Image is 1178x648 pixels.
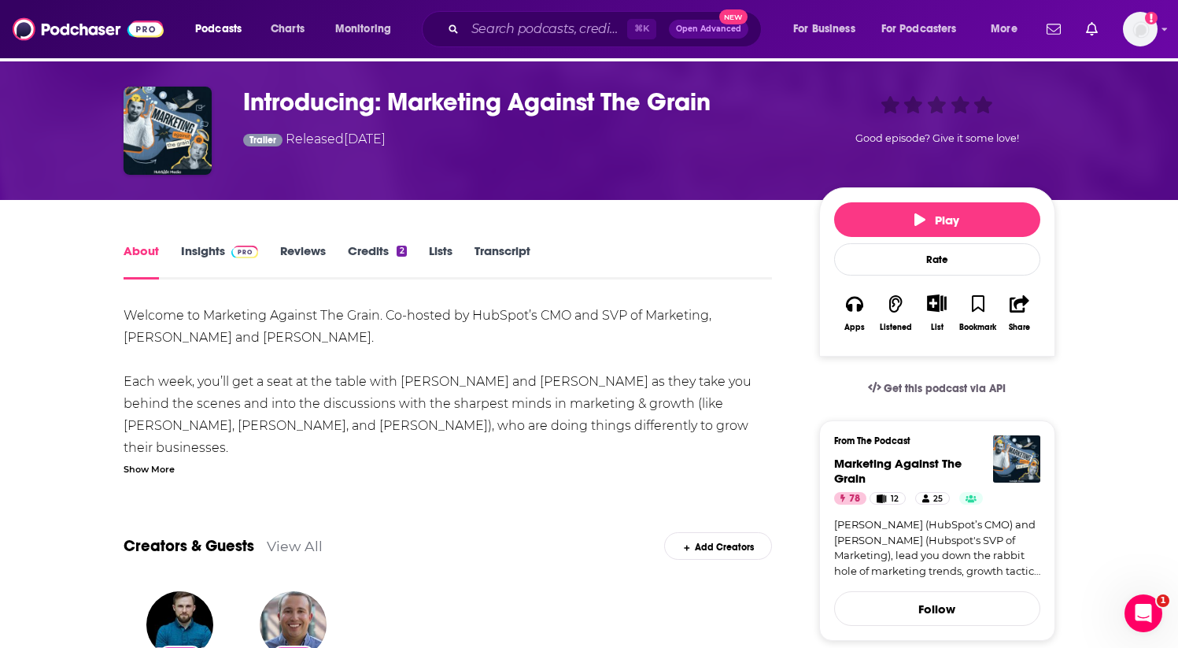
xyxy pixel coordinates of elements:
[664,532,772,560] div: Add Creators
[921,294,953,312] button: Show More Button
[875,284,916,342] button: Listened
[280,243,326,280] a: Reviews
[348,243,406,280] a: Credits2
[676,25,741,33] span: Open Advanced
[891,491,899,507] span: 12
[916,284,957,342] div: Show More ButtonList
[834,243,1040,276] div: Rate
[782,17,875,42] button: open menu
[465,17,627,42] input: Search podcasts, credits, & more...
[933,491,943,507] span: 25
[915,492,950,505] a: 25
[959,323,996,332] div: Bookmark
[881,18,957,40] span: For Podcasters
[249,135,276,145] span: Trailer
[991,18,1017,40] span: More
[871,17,980,42] button: open menu
[124,243,159,280] a: About
[834,435,1028,446] h3: From The Podcast
[429,243,452,280] a: Lists
[870,492,905,505] a: 12
[1123,12,1158,46] img: User Profile
[335,18,391,40] span: Monitoring
[880,323,912,332] div: Listened
[834,284,875,342] button: Apps
[993,435,1040,483] img: Marketing Against The Grain
[1040,16,1067,43] a: Show notifications dropdown
[437,11,777,47] div: Search podcasts, credits, & more...
[914,213,959,228] span: Play
[849,491,860,507] span: 78
[834,492,866,505] a: 78
[834,456,962,486] a: Marketing Against The Grain
[181,243,259,280] a: InsightsPodchaser Pro
[184,17,262,42] button: open menu
[231,246,259,258] img: Podchaser Pro
[195,18,242,40] span: Podcasts
[397,246,406,257] div: 2
[793,18,855,40] span: For Business
[855,132,1019,144] span: Good episode? Give it some love!
[243,87,794,117] h1: Introducing: Marketing Against The Grain
[13,14,164,44] img: Podchaser - Follow, Share and Rate Podcasts
[267,538,323,554] a: View All
[324,17,412,42] button: open menu
[243,130,386,151] div: Released [DATE]
[124,87,212,175] img: Introducing: Marketing Against The Grain
[855,369,1019,408] a: Get this podcast via API
[980,17,1037,42] button: open menu
[627,19,656,39] span: ⌘ K
[999,284,1040,342] button: Share
[834,202,1040,237] button: Play
[1123,12,1158,46] button: Show profile menu
[1009,323,1030,332] div: Share
[884,382,1006,395] span: Get this podcast via API
[124,305,773,635] div: Welcome to Marketing Against The Grain. Co-hosted by HubSpot’s CMO and SVP of Marketing, [PERSON_...
[1080,16,1104,43] a: Show notifications dropdown
[669,20,748,39] button: Open AdvancedNew
[958,284,999,342] button: Bookmark
[1157,594,1169,607] span: 1
[475,243,530,280] a: Transcript
[834,517,1040,579] a: [PERSON_NAME] (HubSpot’s CMO) and [PERSON_NAME] (Hubspot's SVP of Marketing), lead you down the r...
[719,9,748,24] span: New
[124,536,254,556] a: Creators & Guests
[271,18,305,40] span: Charts
[1124,594,1162,632] iframe: Intercom live chat
[1145,12,1158,24] svg: Add a profile image
[931,322,944,332] div: List
[834,591,1040,626] button: Follow
[844,323,865,332] div: Apps
[1123,12,1158,46] span: Logged in as rpearson
[260,17,314,42] a: Charts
